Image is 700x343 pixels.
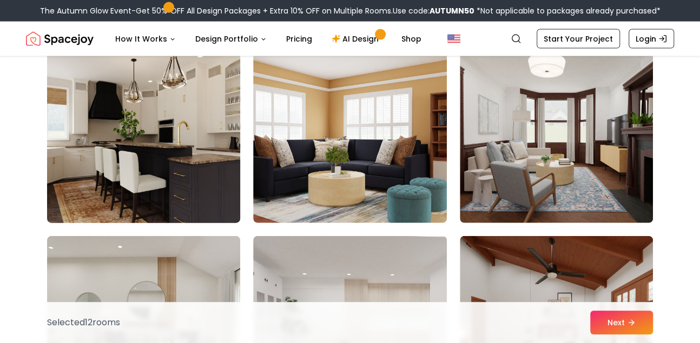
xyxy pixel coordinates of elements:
span: Use code: [393,5,474,16]
div: The Autumn Glow Event-Get 50% OFF All Design Packages + Extra 10% OFF on Multiple Rooms. [40,5,661,16]
a: Pricing [278,28,321,50]
a: Login [629,29,674,49]
button: Next [590,311,653,334]
b: AUTUMN50 [430,5,474,16]
a: Start Your Project [537,29,620,49]
span: *Not applicable to packages already purchased* [474,5,661,16]
a: AI Design [323,28,391,50]
img: Room room-56 [253,50,446,223]
a: Spacejoy [26,28,94,50]
button: How It Works [107,28,184,50]
img: Spacejoy Logo [26,28,94,50]
img: Room room-57 [460,50,653,223]
button: Design Portfolio [187,28,275,50]
nav: Global [26,22,674,56]
img: Room room-55 [42,46,245,227]
img: United States [447,32,460,45]
p: Selected 12 room s [47,316,120,329]
a: Shop [393,28,430,50]
nav: Main [107,28,430,50]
